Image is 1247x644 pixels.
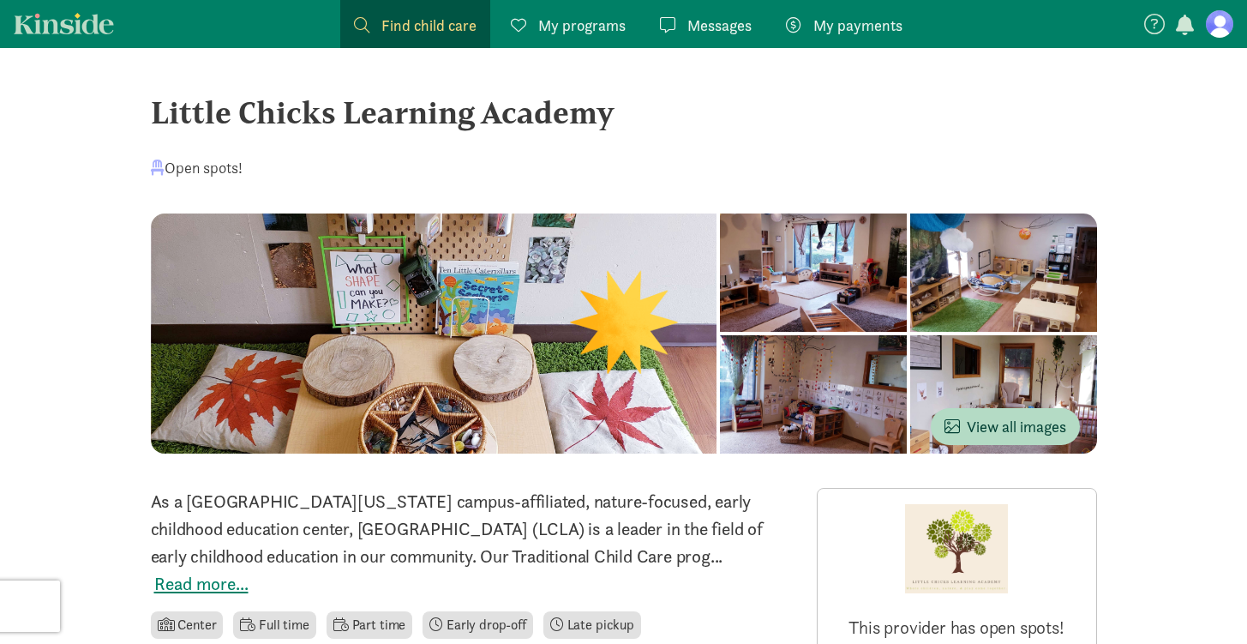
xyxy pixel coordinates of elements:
div: Little Chicks Learning Academy [151,89,1097,135]
div: Open spots! [151,156,243,179]
li: Full time [233,611,315,639]
button: Read more... [154,570,249,598]
li: Late pickup [543,611,641,639]
p: This provider has open spots! [831,616,1082,640]
li: Part time [327,611,412,639]
img: Provider logo [905,503,1008,595]
div: As a [GEOGRAPHIC_DATA][US_STATE] campus-affiliated, nature-focused, early childhood education cen... [151,488,796,570]
li: Center [151,611,224,639]
span: Find child care [381,14,477,37]
span: Messages [687,14,752,37]
span: My programs [538,14,626,37]
li: Early drop-off [423,611,533,639]
span: My payments [813,14,902,37]
a: Kinside [14,13,114,34]
span: View all images [944,415,1066,438]
button: View all images [931,408,1080,445]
